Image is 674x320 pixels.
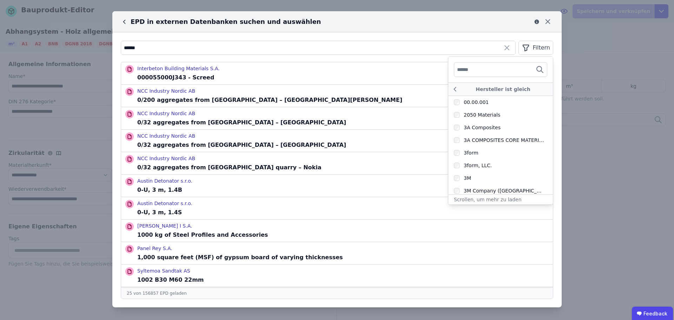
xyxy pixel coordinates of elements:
[464,124,501,131] div: 3A Composites
[137,200,192,207] p: Austin Detonator s.r.o.
[137,132,346,139] p: NCC Industry Nordic AB
[448,57,553,204] ul: Filtern
[454,150,460,156] input: 3form
[137,245,343,252] p: Panel Rey S.A.
[464,175,471,182] div: 3M
[137,253,343,262] p: 1,000 square feet (MSF) of gypsum board of varying thicknesses
[137,186,192,194] p: 0-U, 3 m, 1.4B
[454,188,460,194] input: 3M Company ([GEOGRAPHIC_DATA])
[464,149,478,156] div: 3form
[137,65,220,72] p: Interbeton Building Materials S.A.
[137,110,346,117] p: NCC Industry Nordic AB
[121,17,321,27] div: EPD in externen Datenbanken suchen und auswählen
[137,155,321,162] p: NCC Industry Nordic AB
[137,267,204,274] p: Syltemoa Sandtak AS
[137,73,220,82] p: 000055000J343 - Screed
[137,231,268,239] p: 1000 kg of Steel Profiles and Accessories
[137,208,192,217] p: 0-U, 3 m, 1.4S
[454,112,460,118] input: 2050 Materials
[448,194,553,204] div: Scrollen, um mehr zu laden
[137,87,402,94] p: NCC Industry Nordic AB
[454,137,460,143] input: 3A COMPOSITES CORE MATERIALS
[137,222,268,229] p: [PERSON_NAME] I S.A.
[137,163,321,172] p: 0/32 aggregates from [GEOGRAPHIC_DATA] quarry – Nokia
[454,175,460,181] input: 3M
[464,99,489,106] div: 00.00.001
[464,162,492,169] div: 3form, LLC.
[454,163,460,168] input: 3form, LLC.
[459,86,547,93] div: Hersteller ist gleich
[454,125,460,130] input: 3A Composites
[137,276,204,284] p: 1002 B30 M60 22mm
[518,41,553,55] button: Filtern
[454,99,460,105] input: 00.00.001
[464,111,500,118] div: 2050 Materials
[137,177,192,184] p: Austin Detonator s.r.o.
[464,137,544,144] div: 3A COMPOSITES CORE MATERIALS
[464,187,544,194] div: 3M Company ([GEOGRAPHIC_DATA])
[137,141,346,149] p: 0/32 aggregates from [GEOGRAPHIC_DATA] – [GEOGRAPHIC_DATA]
[137,118,346,127] p: 0/32 aggregates from [GEOGRAPHIC_DATA] – [GEOGRAPHIC_DATA]
[121,287,553,299] div: 25 von 156857 EPD geladen
[137,96,402,104] p: 0/200 aggregates from [GEOGRAPHIC_DATA] – [GEOGRAPHIC_DATA][PERSON_NAME]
